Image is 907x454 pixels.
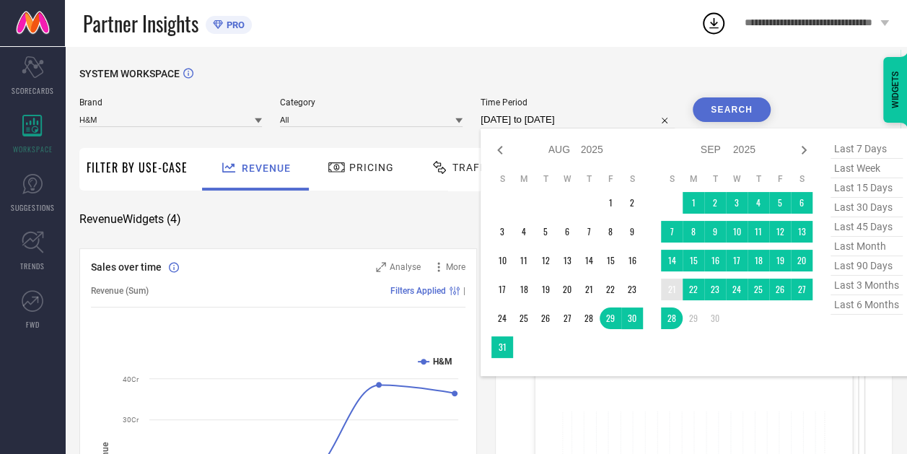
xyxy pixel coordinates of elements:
[12,85,54,96] span: SCORECARDS
[683,279,704,300] td: Mon Sep 22 2025
[748,221,769,243] td: Thu Sep 11 2025
[831,295,903,315] span: last 6 months
[661,221,683,243] td: Sun Sep 07 2025
[91,261,162,273] span: Sales over time
[556,307,578,329] td: Wed Aug 27 2025
[769,221,791,243] td: Fri Sep 12 2025
[831,178,903,198] span: last 15 days
[661,250,683,271] td: Sun Sep 14 2025
[390,286,446,296] span: Filters Applied
[661,279,683,300] td: Sun Sep 21 2025
[123,416,139,424] text: 30Cr
[390,262,421,272] span: Analyse
[661,173,683,185] th: Sunday
[376,262,386,272] svg: Zoom
[831,159,903,178] span: last week
[726,173,748,185] th: Wednesday
[621,192,643,214] td: Sat Aug 02 2025
[446,262,465,272] span: More
[491,141,509,159] div: Previous month
[831,217,903,237] span: last 45 days
[701,10,727,36] div: Open download list
[831,276,903,295] span: last 3 months
[748,250,769,271] td: Thu Sep 18 2025
[748,279,769,300] td: Thu Sep 25 2025
[704,250,726,271] td: Tue Sep 16 2025
[349,162,394,173] span: Pricing
[242,162,291,174] span: Revenue
[621,279,643,300] td: Sat Aug 23 2025
[535,173,556,185] th: Tuesday
[578,279,600,300] td: Thu Aug 21 2025
[83,9,198,38] span: Partner Insights
[513,307,535,329] td: Mon Aug 25 2025
[556,173,578,185] th: Wednesday
[791,173,812,185] th: Saturday
[491,307,513,329] td: Sun Aug 24 2025
[831,256,903,276] span: last 90 days
[578,307,600,329] td: Thu Aug 28 2025
[452,162,497,173] span: Traffic
[481,111,675,128] input: Select time period
[20,261,45,271] span: TRENDS
[726,279,748,300] td: Wed Sep 24 2025
[578,250,600,271] td: Thu Aug 14 2025
[513,173,535,185] th: Monday
[535,279,556,300] td: Tue Aug 19 2025
[600,250,621,271] td: Fri Aug 15 2025
[123,375,139,383] text: 40Cr
[704,173,726,185] th: Tuesday
[683,192,704,214] td: Mon Sep 01 2025
[13,144,53,154] span: WORKSPACE
[79,97,262,108] span: Brand
[769,279,791,300] td: Fri Sep 26 2025
[726,250,748,271] td: Wed Sep 17 2025
[791,250,812,271] td: Sat Sep 20 2025
[769,250,791,271] td: Fri Sep 19 2025
[621,221,643,243] td: Sat Aug 09 2025
[513,221,535,243] td: Mon Aug 04 2025
[831,139,903,159] span: last 7 days
[79,212,181,227] span: Revenue Widgets ( 4 )
[280,97,463,108] span: Category
[831,237,903,256] span: last month
[704,192,726,214] td: Tue Sep 02 2025
[769,173,791,185] th: Friday
[683,307,704,329] td: Mon Sep 29 2025
[535,307,556,329] td: Tue Aug 26 2025
[556,279,578,300] td: Wed Aug 20 2025
[791,221,812,243] td: Sat Sep 13 2025
[748,173,769,185] th: Thursday
[683,221,704,243] td: Mon Sep 08 2025
[491,250,513,271] td: Sun Aug 10 2025
[831,198,903,217] span: last 30 days
[791,279,812,300] td: Sat Sep 27 2025
[704,307,726,329] td: Tue Sep 30 2025
[87,159,188,176] span: Filter By Use-Case
[481,97,675,108] span: Time Period
[26,319,40,330] span: FWD
[491,221,513,243] td: Sun Aug 03 2025
[433,357,452,367] text: H&M
[600,307,621,329] td: Fri Aug 29 2025
[491,336,513,358] td: Sun Aug 31 2025
[621,307,643,329] td: Sat Aug 30 2025
[726,192,748,214] td: Wed Sep 03 2025
[578,221,600,243] td: Thu Aug 07 2025
[578,173,600,185] th: Thursday
[661,307,683,329] td: Sun Sep 28 2025
[463,286,465,296] span: |
[748,192,769,214] td: Thu Sep 04 2025
[79,68,180,79] span: SYSTEM WORKSPACE
[556,250,578,271] td: Wed Aug 13 2025
[535,221,556,243] td: Tue Aug 05 2025
[513,279,535,300] td: Mon Aug 18 2025
[600,221,621,243] td: Fri Aug 08 2025
[513,250,535,271] td: Mon Aug 11 2025
[769,192,791,214] td: Fri Sep 05 2025
[491,279,513,300] td: Sun Aug 17 2025
[600,279,621,300] td: Fri Aug 22 2025
[556,221,578,243] td: Wed Aug 06 2025
[621,173,643,185] th: Saturday
[791,192,812,214] td: Sat Sep 06 2025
